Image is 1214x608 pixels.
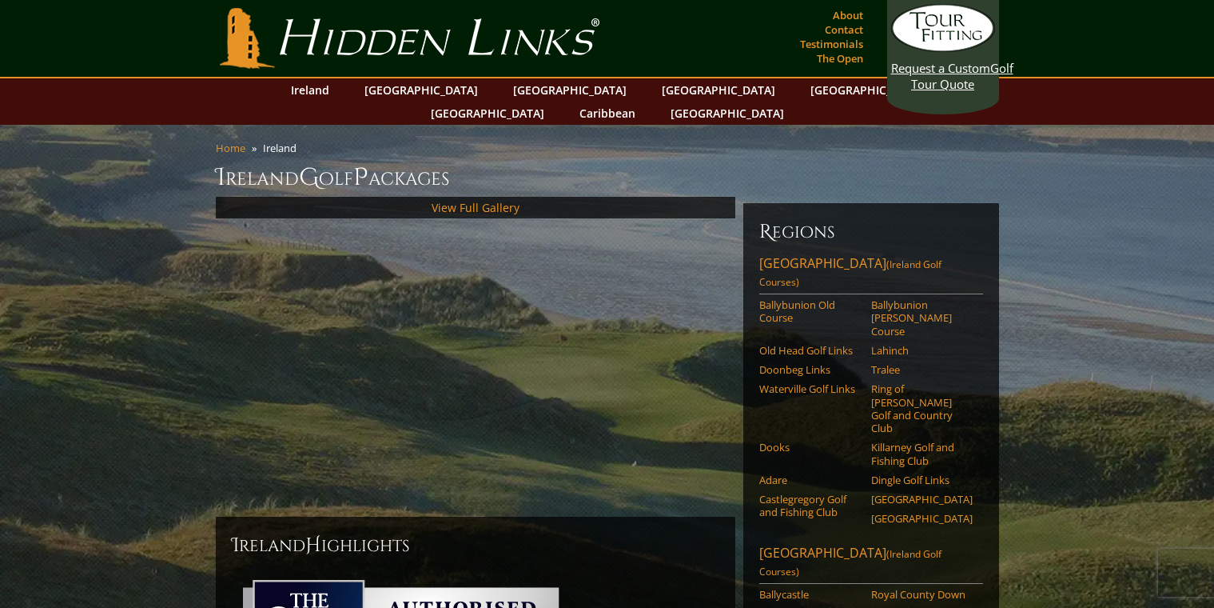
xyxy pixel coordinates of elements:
[891,60,990,76] span: Request a Custom
[871,493,973,506] a: [GEOGRAPHIC_DATA]
[871,382,973,434] a: Ring of [PERSON_NAME] Golf and Country Club
[802,78,932,102] a: [GEOGRAPHIC_DATA]
[571,102,643,125] a: Caribbean
[759,588,861,601] a: Ballycastle
[654,78,783,102] a: [GEOGRAPHIC_DATA]
[759,254,983,294] a: [GEOGRAPHIC_DATA](Ireland Golf Courses)
[432,200,519,215] a: View Full Gallery
[759,441,861,454] a: Dooks
[891,4,995,92] a: Request a CustomGolf Tour Quote
[759,382,861,395] a: Waterville Golf Links
[813,47,867,70] a: The Open
[353,162,368,194] span: P
[759,474,861,486] a: Adare
[505,78,635,102] a: [GEOGRAPHIC_DATA]
[759,258,941,289] span: (Ireland Golf Courses)
[796,33,867,55] a: Testimonials
[871,441,973,467] a: Killarney Golf and Fishing Club
[829,4,867,26] a: About
[759,344,861,357] a: Old Head Golf Links
[216,162,999,194] h1: Ireland olf ackages
[663,102,792,125] a: [GEOGRAPHIC_DATA]
[871,512,973,525] a: [GEOGRAPHIC_DATA]
[871,588,973,601] a: Royal County Down
[283,78,337,102] a: Ireland
[871,344,973,357] a: Lahinch
[356,78,486,102] a: [GEOGRAPHIC_DATA]
[871,474,973,486] a: Dingle Golf Links
[871,363,973,376] a: Tralee
[759,298,861,325] a: Ballybunion Old Course
[216,141,245,155] a: Home
[759,363,861,376] a: Doonbeg Links
[759,544,983,584] a: [GEOGRAPHIC_DATA](Ireland Golf Courses)
[232,533,719,558] h2: Ireland ighlights
[759,219,983,245] h6: Regions
[871,298,973,338] a: Ballybunion [PERSON_NAME] Course
[263,141,303,155] li: Ireland
[299,162,319,194] span: G
[821,18,867,41] a: Contact
[759,493,861,519] a: Castlegregory Golf and Fishing Club
[759,547,941,578] span: (Ireland Golf Courses)
[423,102,552,125] a: [GEOGRAPHIC_DATA]
[305,533,321,558] span: H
